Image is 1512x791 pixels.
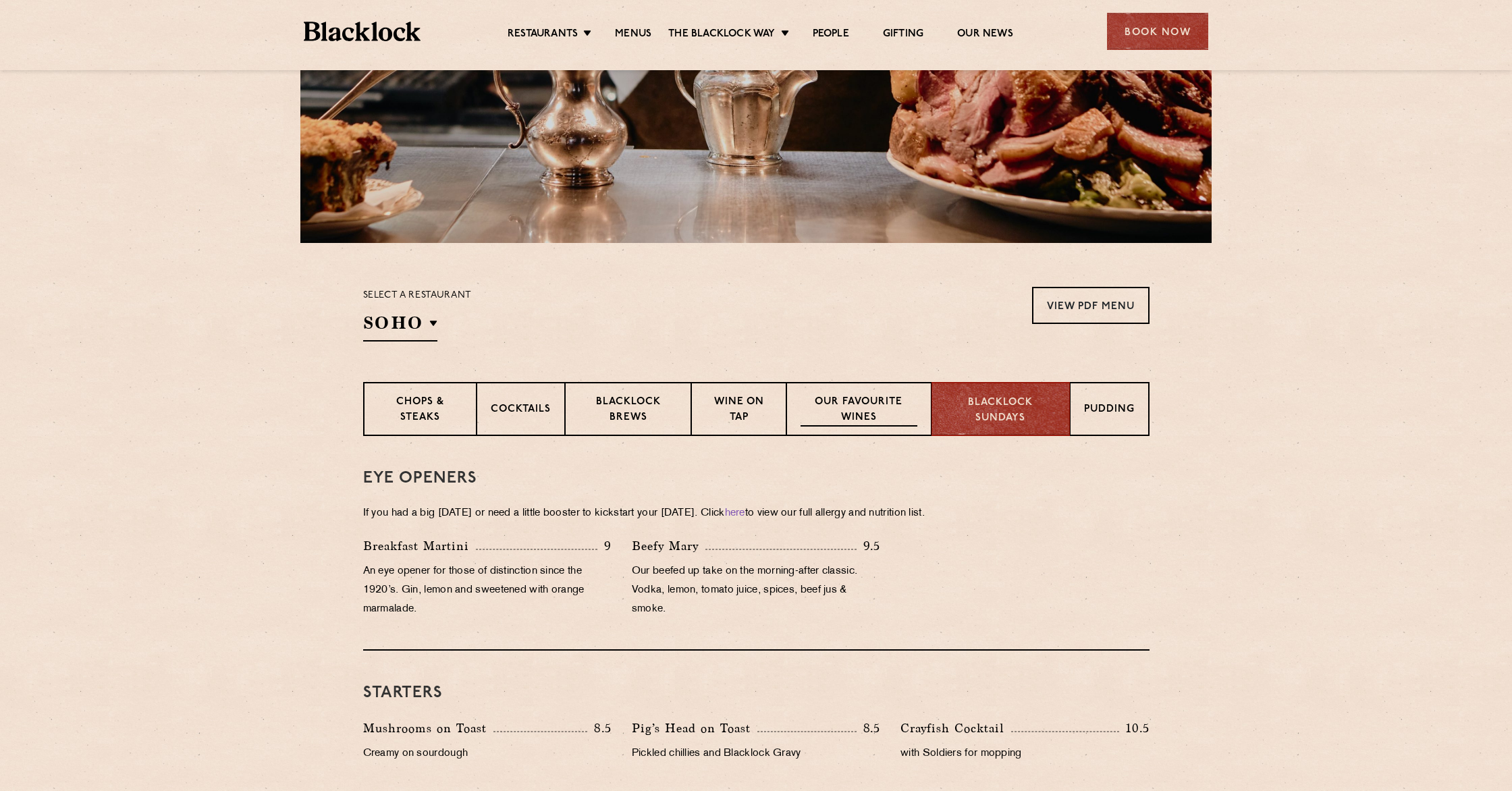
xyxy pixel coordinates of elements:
[363,719,493,738] p: Mushrooms on Toast
[957,28,1013,43] a: Our News
[900,719,1011,738] p: Crayfish Cocktail
[363,562,612,619] p: An eye opener for those of distinction since the 1920’s. Gin, lemon and sweetened with orange mar...
[632,537,705,555] p: Beefy Mary
[900,744,1149,763] p: with Soldiers for mopping
[491,402,551,419] p: Cocktails
[508,28,578,43] a: Restaurants
[801,395,917,427] p: Our favourite wines
[579,395,678,427] p: Blacklock Brews
[378,395,462,427] p: Chops & Steaks
[363,504,1150,523] p: If you had a big [DATE] or need a little booster to kickstart your [DATE]. Click to view our full...
[615,28,651,43] a: Menus
[946,395,1055,426] p: Blacklock Sundays
[363,470,1150,487] h3: Eye openers
[632,744,880,763] p: Pickled chillies and Blacklock Gravy
[363,537,476,555] p: Breakfast Martini
[363,311,437,342] h2: SOHO
[883,28,923,43] a: Gifting
[1119,719,1149,737] p: 10.5
[632,562,880,619] p: Our beefed up take on the morning-after classic. Vodka, lemon, tomato juice, spices, beef jus & s...
[304,22,421,41] img: BL_Textured_Logo-footer-cropped.svg
[632,719,757,738] p: Pig’s Head on Toast
[725,508,745,518] a: here
[363,684,1150,702] h3: Starters
[668,28,775,43] a: The Blacklock Way
[857,537,881,555] p: 9.5
[363,744,612,763] p: Creamy on sourdough
[597,537,612,555] p: 9
[857,719,881,737] p: 8.5
[705,395,772,427] p: Wine on Tap
[813,28,849,43] a: People
[1084,402,1135,419] p: Pudding
[1032,287,1150,324] a: View PDF Menu
[363,287,472,304] p: Select a restaurant
[1107,13,1208,50] div: Book Now
[587,719,612,737] p: 8.5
